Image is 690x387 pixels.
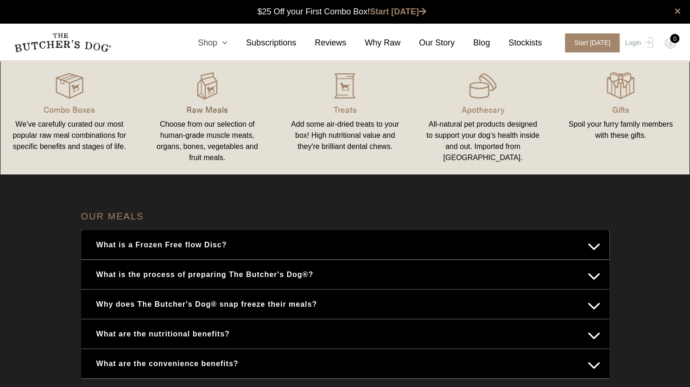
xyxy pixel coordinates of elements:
div: Choose from our selection of human-grade muscle meats, organs, bones, vegetables and fruit meals. [149,119,265,163]
h4: OUR MEALS [81,202,609,230]
a: Start [DATE] [370,7,426,16]
p: Treats [287,103,403,116]
a: Login [623,33,653,52]
a: Our Story [400,37,455,49]
span: Start [DATE] [565,33,620,52]
button: What are the nutritional benefits? [90,325,600,343]
a: Reviews [296,37,346,49]
div: 0 [670,34,679,43]
a: Combo Boxes We’ve carefully curated our most popular raw meal combinations for specific benefits ... [0,70,138,165]
div: Spoil your furry family members with these gifts. [563,119,678,141]
a: Stockists [490,37,542,49]
button: What are the convenience benefits? [90,355,600,373]
p: Combo Boxes [12,103,127,116]
a: Gifts Spoil your furry family members with these gifts. [552,70,690,165]
a: Blog [455,37,490,49]
p: Raw Meals [149,103,265,116]
button: What is the process of preparing The Butcher's Dog®? [90,265,600,284]
a: Raw Meals Choose from our selection of human-grade muscle meats, organs, bones, vegetables and fr... [138,70,276,165]
p: Gifts [563,103,678,116]
a: Shop [179,37,228,49]
a: Why Raw [346,37,400,49]
a: Apothecary All-natural pet products designed to support your dog’s health inside and out. Importe... [414,70,551,165]
button: What is a Frozen Free flow Disc? [90,236,600,254]
div: We’ve carefully curated our most popular raw meal combinations for specific benefits and stages o... [12,119,127,152]
a: Subscriptions [228,37,296,49]
a: Treats Add some air-dried treats to your box! High nutritional value and they're brilliant dental... [276,70,414,165]
img: TBD_Cart-Empty.png [665,37,676,49]
a: close [674,6,681,17]
div: Add some air-dried treats to your box! High nutritional value and they're brilliant dental chews. [287,119,403,152]
div: All-natural pet products designed to support your dog’s health inside and out. Imported from [GEO... [425,119,540,163]
a: Start [DATE] [556,33,623,52]
button: Why does The Butcher's Dog® snap freeze their meals? [90,295,600,313]
p: Apothecary [425,103,540,116]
